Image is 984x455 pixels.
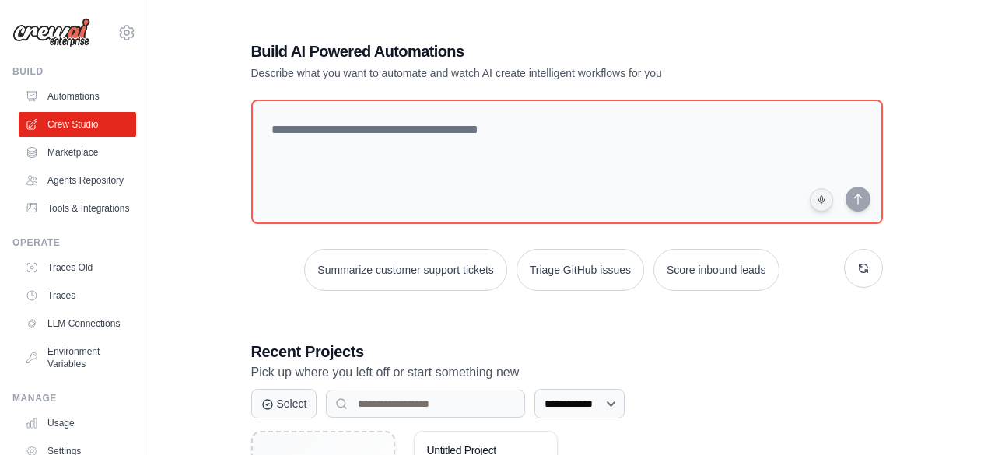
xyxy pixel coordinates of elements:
[844,249,883,288] button: Get new suggestions
[810,188,833,212] button: Click to speak your automation idea
[12,236,136,249] div: Operate
[251,362,883,383] p: Pick up where you left off or start something new
[12,392,136,404] div: Manage
[12,18,90,47] img: Logo
[19,283,136,308] a: Traces
[19,168,136,193] a: Agents Repository
[251,341,883,362] h3: Recent Projects
[12,65,136,78] div: Build
[906,380,984,455] iframe: Chat Widget
[19,255,136,280] a: Traces Old
[653,249,779,291] button: Score inbound leads
[19,339,136,376] a: Environment Variables
[19,84,136,109] a: Automations
[251,40,774,62] h1: Build AI Powered Automations
[251,389,317,418] button: Select
[19,196,136,221] a: Tools & Integrations
[19,112,136,137] a: Crew Studio
[304,249,506,291] button: Summarize customer support tickets
[19,411,136,436] a: Usage
[19,311,136,336] a: LLM Connections
[251,65,774,81] p: Describe what you want to automate and watch AI create intelligent workflows for you
[517,249,644,291] button: Triage GitHub issues
[19,140,136,165] a: Marketplace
